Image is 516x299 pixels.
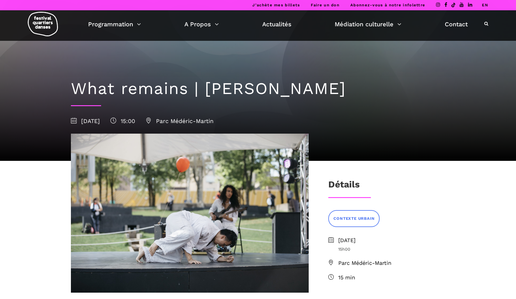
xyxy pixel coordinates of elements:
span: CONTEXTE URBAIN [333,216,374,222]
a: Médiation culturelle [335,19,401,29]
a: Actualités [262,19,291,29]
a: Abonnez-vous à notre infolettre [350,3,425,7]
a: Programmation [88,19,141,29]
a: EN [482,3,488,7]
a: A Propos [184,19,219,29]
span: Parc Médéric-Martin [338,259,445,268]
span: 15 min [338,273,445,282]
span: [DATE] [71,118,100,125]
a: J’achète mes billets [252,3,300,7]
span: [DATE] [338,236,445,245]
h1: What remains | [PERSON_NAME] [71,79,445,99]
span: 15:00 [110,118,135,125]
a: Faire un don [311,3,339,7]
h3: Détails [328,179,360,194]
a: CONTEXTE URBAIN [328,210,380,227]
span: Parc Médéric-Martin [146,118,214,125]
span: 15h00 [338,246,445,252]
a: Contact [445,19,468,29]
img: logo-fqd-med [28,12,58,36]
